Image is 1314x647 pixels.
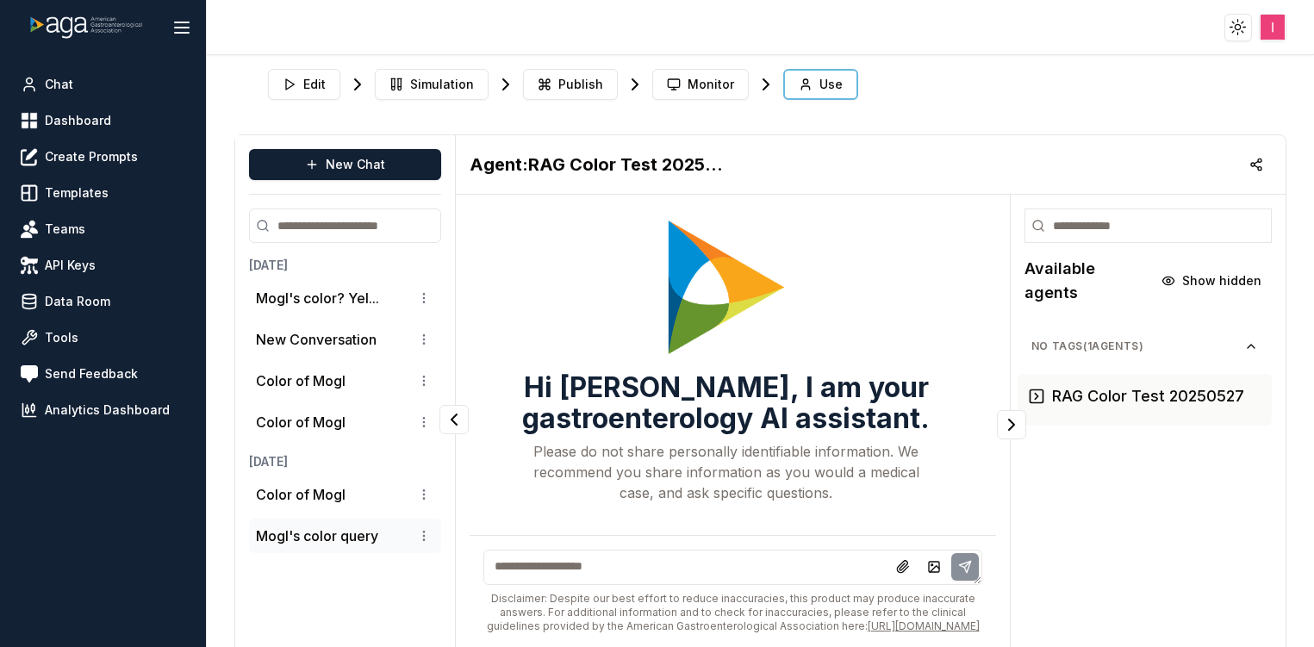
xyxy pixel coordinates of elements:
a: Dashboard [14,105,192,136]
span: Analytics Dashboard [45,401,170,419]
a: Create Prompts [14,141,192,172]
h2: Available agents [1024,257,1151,305]
button: Show hidden [1151,267,1272,295]
button: Use [783,69,858,100]
span: Dashboard [45,112,111,129]
a: API Keys [14,250,192,281]
a: Chat [14,69,192,100]
span: Monitor [688,76,734,93]
p: Color of Mogl [256,370,346,391]
p: New Conversation [256,329,377,350]
span: Data Room [45,293,110,310]
button: Conversation options [414,288,434,308]
button: Collapse panel [439,405,469,434]
button: Conversation options [414,412,434,432]
p: Mogl's color query [256,526,378,546]
button: Conversation options [414,526,434,546]
h3: [DATE] [249,257,441,274]
button: Conversation options [414,329,434,350]
button: Monitor [652,69,749,100]
button: Simulation [375,69,489,100]
a: Data Room [14,286,192,317]
img: feedback [21,365,38,383]
span: Send Feedback [45,365,138,383]
button: Mogl's color? Yel... [256,288,379,308]
span: Teams [45,221,85,238]
a: Tools [14,322,192,353]
span: Chat [45,76,73,93]
span: Publish [558,76,603,93]
button: Collapse panel [997,410,1026,439]
span: Templates [45,184,109,202]
span: Show hidden [1182,272,1261,289]
button: Edit [268,69,340,100]
span: No Tags ( 1 agents) [1031,339,1244,353]
a: Send Feedback [14,358,192,389]
h2: RAG Color Test 20250527 [470,152,728,177]
a: Analytics Dashboard [14,395,192,426]
a: [URL][DOMAIN_NAME] [868,619,980,632]
h3: RAG Color Test 20250527 [1052,384,1244,408]
button: No Tags(1agents) [1018,333,1272,360]
span: Simulation [410,76,474,93]
button: Publish [523,69,618,100]
span: Create Prompts [45,148,138,165]
h3: [DATE] [249,453,441,470]
p: Please do not share personally identifiable information. We recommend you share information as yo... [533,441,919,503]
span: Edit [303,76,326,93]
a: Teams [14,214,192,245]
p: Color of Mogl [256,412,346,432]
img: ACg8ocLcalYY8KTZ0qfGg_JirqB37-qlWKk654G7IdWEKZx1cb7MQQ=s96-c [1261,15,1286,40]
a: Templates [14,177,192,208]
p: Color of Mogl [256,484,346,505]
h3: Hi [PERSON_NAME], I am your gastroenterology AI assistant. [470,372,982,434]
button: Conversation options [414,370,434,391]
button: Conversation options [414,484,434,505]
button: New Chat [249,149,441,180]
span: Use [819,76,843,93]
img: Welcome Owl [662,216,791,358]
span: API Keys [45,257,96,274]
span: Tools [45,329,78,346]
div: Disclaimer: Despite our best effort to reduce inaccuracies, this product may produce inaccurate a... [483,592,982,633]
